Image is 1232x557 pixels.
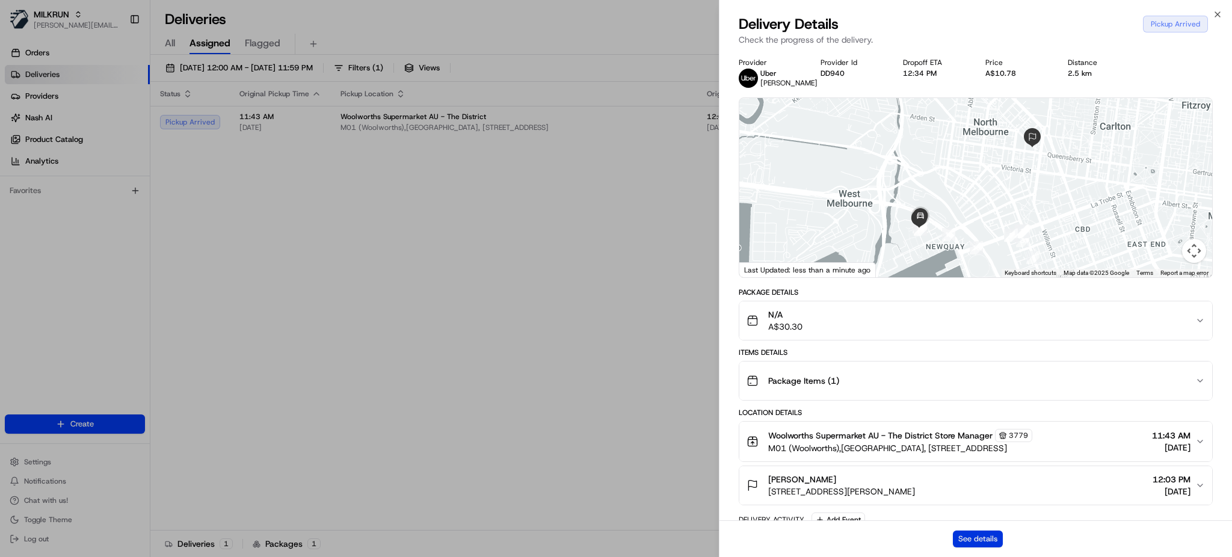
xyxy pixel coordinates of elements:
[7,170,97,191] a: 📗Knowledge Base
[1005,269,1056,277] button: Keyboard shortcuts
[1005,229,1018,242] div: 9
[1016,224,1029,238] div: 8
[1068,69,1131,78] div: 2.5 km
[985,69,1049,78] div: A$10.78
[1015,224,1029,238] div: 6
[12,115,34,137] img: 1736555255976-a54dd68f-1ca7-489b-9aae-adbdc363a1c4
[1015,225,1028,238] div: 7
[1160,269,1209,276] a: Report a map error
[768,375,839,387] span: Package Items ( 1 )
[970,241,983,254] div: 10
[1009,431,1028,440] span: 3779
[12,176,22,185] div: 📗
[739,58,802,67] div: Provider
[12,12,36,36] img: Nash
[768,309,802,321] span: N/A
[821,69,845,78] button: DD940
[1068,58,1131,67] div: Distance
[953,531,1003,547] button: See details
[1026,251,1039,264] div: 1
[24,174,92,186] span: Knowledge Base
[942,228,955,241] div: 11
[739,422,1212,461] button: Woolworths Supermarket AU - The District Store Manager3779M01 (Woolworths),[GEOGRAPHIC_DATA], [ST...
[1064,269,1129,276] span: Map data ©2025 Google
[768,321,802,333] span: A$30.30
[1017,225,1030,238] div: 4
[739,466,1212,505] button: [PERSON_NAME][STREET_ADDRESS][PERSON_NAME]12:03 PM[DATE]
[768,429,993,442] span: Woolworths Supermarket AU - The District Store Manager
[742,262,782,277] a: Open this area in Google Maps (opens a new window)
[31,78,199,90] input: Clear
[1152,429,1190,442] span: 11:43 AM
[41,115,197,127] div: Start new chat
[903,58,966,67] div: Dropoff ETA
[97,170,198,191] a: 💻API Documentation
[205,118,219,133] button: Start new chat
[739,348,1213,357] div: Items Details
[1153,473,1190,485] span: 12:03 PM
[1136,269,1153,276] a: Terms (opens in new tab)
[12,48,219,67] p: Welcome 👋
[985,58,1049,67] div: Price
[768,473,836,485] span: [PERSON_NAME]
[742,262,782,277] img: Google
[739,14,839,34] span: Delivery Details
[914,223,927,236] div: 15
[768,442,1032,454] span: M01 (Woolworths),[GEOGRAPHIC_DATA], [STREET_ADDRESS]
[1152,442,1190,454] span: [DATE]
[739,515,804,525] div: Delivery Activity
[85,203,146,213] a: Powered byPylon
[120,204,146,213] span: Pylon
[760,78,818,88] span: [PERSON_NAME]
[41,127,152,137] div: We're available if you need us!
[102,176,111,185] div: 💻
[821,58,884,67] div: Provider Id
[739,34,1213,46] p: Check the progress of the delivery.
[114,174,193,186] span: API Documentation
[1182,239,1206,263] button: Map camera controls
[739,69,758,88] img: uber-new-logo.jpeg
[1016,234,1029,247] div: 3
[1153,485,1190,497] span: [DATE]
[812,512,865,527] button: Add Event
[1004,229,1017,242] div: 2
[739,408,1213,417] div: Location Details
[739,288,1213,297] div: Package Details
[768,485,915,497] span: [STREET_ADDRESS][PERSON_NAME]
[760,69,777,78] span: Uber
[903,69,966,78] div: 12:34 PM
[739,301,1212,340] button: N/AA$30.30
[739,362,1212,400] button: Package Items (1)
[739,262,876,277] div: Last Updated: less than a minute ago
